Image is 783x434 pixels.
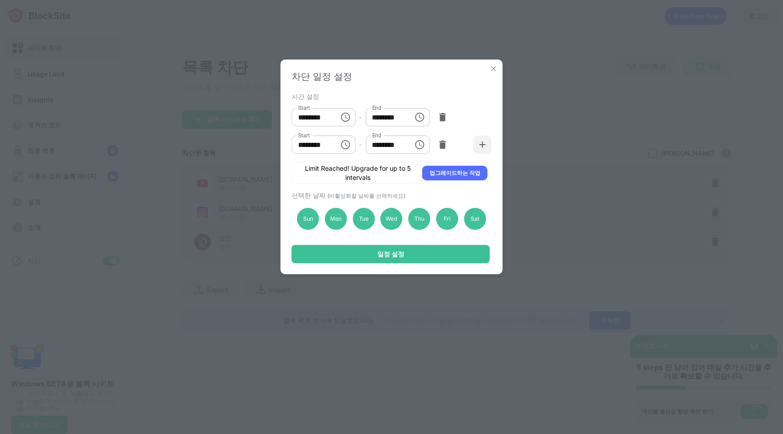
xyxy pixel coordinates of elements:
div: 일정 설정 [377,250,404,258]
div: Fri [436,208,458,230]
div: Sat [464,208,486,230]
button: Choose time, selected time is 10:00 AM [336,108,354,126]
div: Thu [408,208,430,230]
div: Sun [297,208,319,230]
label: End [372,104,381,112]
img: x-button.svg [489,64,498,73]
button: Choose time, selected time is 11:55 PM [410,136,429,154]
label: End [372,131,381,139]
div: Tue [353,208,375,230]
div: 선택한 날짜 [292,191,489,200]
button: Choose time, selected time is 2:00 PM [410,108,429,126]
div: Wed [381,208,402,230]
div: 시간 설정 [292,92,489,100]
div: Mon [325,208,347,230]
label: Start [298,131,310,139]
div: - [359,140,362,150]
div: Limit Reached! Upgrade for up to 5 intervals [299,164,417,182]
label: Start [298,104,310,112]
div: - [359,112,362,122]
div: 업그레이드하는 작업 [430,168,480,178]
button: Choose time, selected time is 9:00 PM [336,136,354,154]
span: (비활성화할 날짜를 선택하세요) [327,192,405,199]
div: 차단 일정 설정 [292,71,492,83]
